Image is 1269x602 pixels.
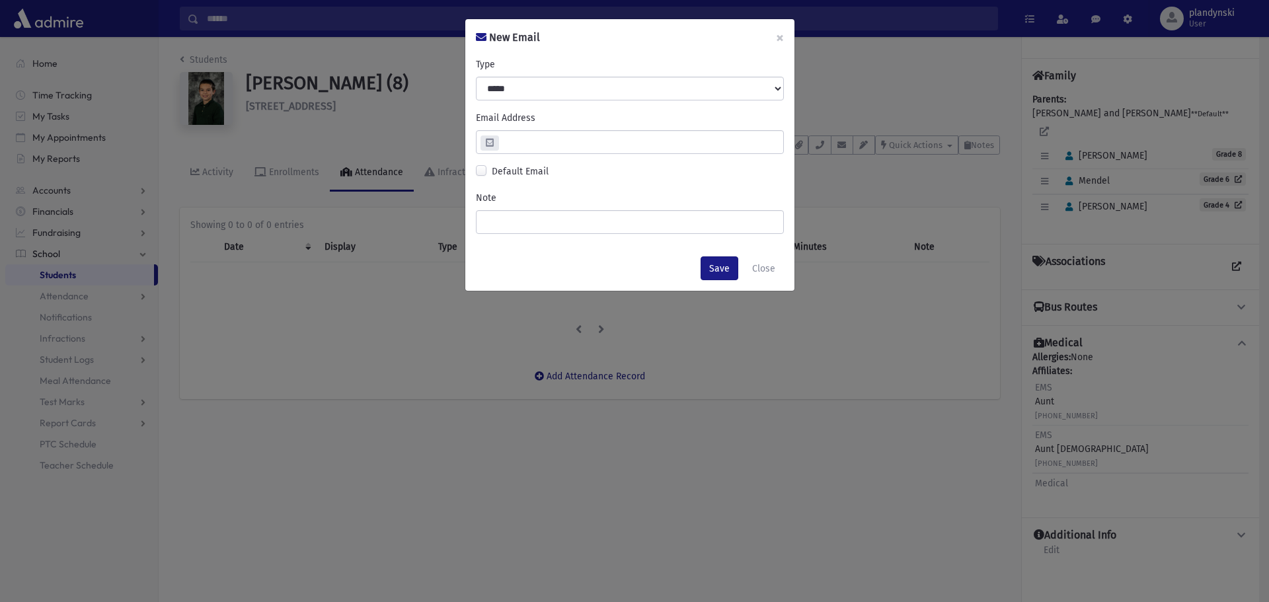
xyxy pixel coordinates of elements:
button: × [765,19,794,56]
button: Save [701,256,738,280]
label: Note [476,191,496,205]
label: Email Address [476,111,535,125]
button: Close [744,256,784,280]
label: Type [476,57,495,71]
h6: New Email [476,30,540,46]
label: Default Email [492,165,549,180]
